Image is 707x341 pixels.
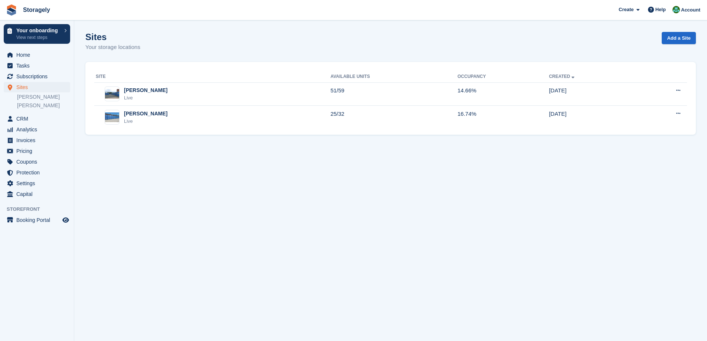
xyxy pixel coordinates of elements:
[4,215,70,225] a: menu
[17,94,70,101] a: [PERSON_NAME]
[16,124,61,135] span: Analytics
[16,215,61,225] span: Booking Portal
[330,106,457,129] td: 25/32
[20,4,53,16] a: Storagely
[662,32,696,44] a: Add a Site
[16,167,61,178] span: Protection
[6,4,17,16] img: stora-icon-8386f47178a22dfd0bd8f6a31ec36ba5ce8667c1dd55bd0f319d3a0aa187defe.svg
[124,86,167,94] div: [PERSON_NAME]
[124,94,167,102] div: Live
[85,43,140,52] p: Your storage locations
[549,74,576,79] a: Created
[4,135,70,145] a: menu
[330,71,457,83] th: Available Units
[4,178,70,188] a: menu
[681,6,700,14] span: Account
[4,114,70,124] a: menu
[16,157,61,167] span: Coupons
[105,112,119,122] img: Image of Preston site
[85,32,140,42] h1: Sites
[16,60,61,71] span: Tasks
[4,50,70,60] a: menu
[124,118,167,125] div: Live
[655,6,666,13] span: Help
[16,114,61,124] span: CRM
[4,146,70,156] a: menu
[4,24,70,44] a: Your onboarding View next steps
[16,28,60,33] p: Your onboarding
[4,71,70,82] a: menu
[4,157,70,167] a: menu
[458,71,549,83] th: Occupancy
[16,50,61,60] span: Home
[549,106,636,129] td: [DATE]
[94,71,330,83] th: Site
[4,124,70,135] a: menu
[549,82,636,106] td: [DATE]
[4,167,70,178] a: menu
[17,102,70,109] a: [PERSON_NAME]
[16,189,61,199] span: Capital
[16,34,60,41] p: View next steps
[672,6,680,13] img: Notifications
[4,189,70,199] a: menu
[7,206,74,213] span: Storefront
[16,82,61,92] span: Sites
[61,216,70,224] a: Preview store
[330,82,457,106] td: 51/59
[16,178,61,188] span: Settings
[105,89,119,99] img: Image of Dudley site
[458,82,549,106] td: 14.66%
[124,110,167,118] div: [PERSON_NAME]
[16,135,61,145] span: Invoices
[16,146,61,156] span: Pricing
[4,82,70,92] a: menu
[4,60,70,71] a: menu
[16,71,61,82] span: Subscriptions
[458,106,549,129] td: 16.74%
[619,6,634,13] span: Create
